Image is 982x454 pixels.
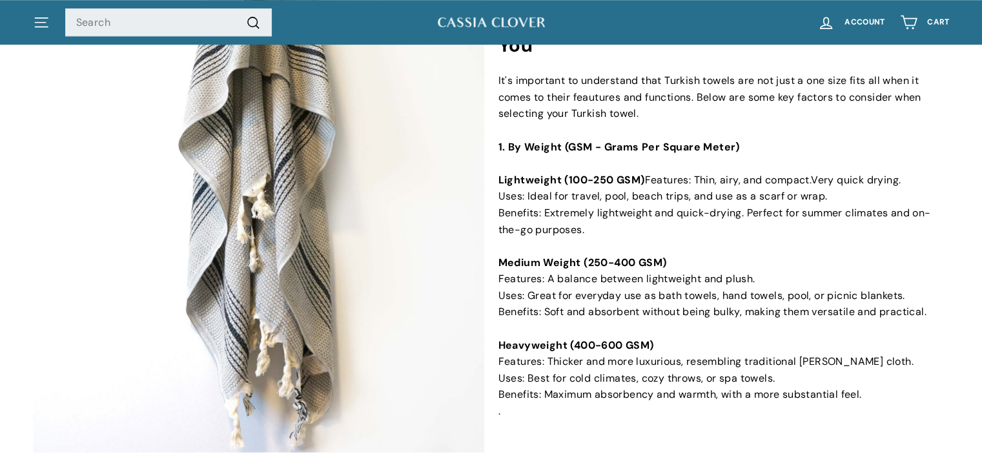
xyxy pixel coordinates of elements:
[498,173,645,187] b: Lightweight (100-250 GSM)
[892,3,957,41] a: Cart
[498,338,654,352] b: Heavyweight (400-600 GSM)
[498,72,950,419] p: It's important to understand that Turkish towels are not just a one size fits all when it comes t...
[65,8,272,37] input: Search
[844,18,885,26] span: Account
[498,140,740,154] b: 1. By Weight (GSM - Grams Per Square Meter)
[927,18,949,26] span: Cart
[498,14,950,56] h2: Determining Which Turkish towel Is Right for You
[498,256,667,269] b: Medium Weight (250-400 GSM)
[810,3,892,41] a: Account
